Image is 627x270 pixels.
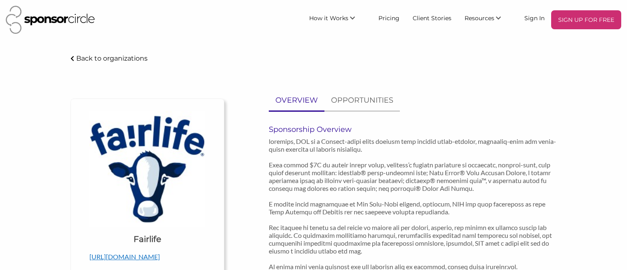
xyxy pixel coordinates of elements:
img: Fairlife Logo [89,111,205,227]
a: Pricing [372,10,406,25]
p: SIGN UP FOR FREE [554,14,618,26]
a: Sign In [518,10,551,25]
img: Sponsor Circle Logo [6,6,95,34]
p: [URL][DOMAIN_NAME] [89,251,205,262]
span: Resources [465,14,494,22]
p: Back to organizations [76,54,148,62]
li: How it Works [303,10,372,29]
h1: Fairlife [134,233,161,245]
span: How it Works [309,14,348,22]
li: Resources [458,10,518,29]
a: Client Stories [406,10,458,25]
p: OVERVIEW [275,94,318,106]
h6: Sponsorship Overview [269,125,557,134]
p: OPPORTUNITIES [331,94,393,106]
